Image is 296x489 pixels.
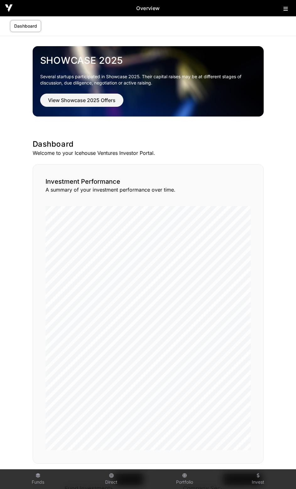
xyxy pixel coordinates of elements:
a: Funds [4,471,72,488]
a: Showcase 2025 [40,55,256,66]
img: Icehouse Ventures Logo [5,4,13,12]
a: Portfolio [151,471,219,488]
button: View Showcase 2025 Offers [40,94,123,107]
img: Showcase 2025 [33,46,264,117]
p: Welcome to your Icehouse Ventures Investor Portal. [33,149,264,157]
p: A summary of your investment performance over time. [46,186,251,193]
h1: Dashboard [33,139,264,149]
a: View Showcase 2025 Offers [40,100,123,106]
p: Several startups participated in Showcase 2025. Their capital raises may be at different stages o... [40,73,251,86]
h2: Overview [13,4,283,12]
a: Direct [77,471,146,488]
a: Dashboard [10,20,41,32]
h2: Investment Performance [46,177,251,186]
a: Invest [224,471,292,488]
span: View Showcase 2025 Offers [48,96,116,104]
